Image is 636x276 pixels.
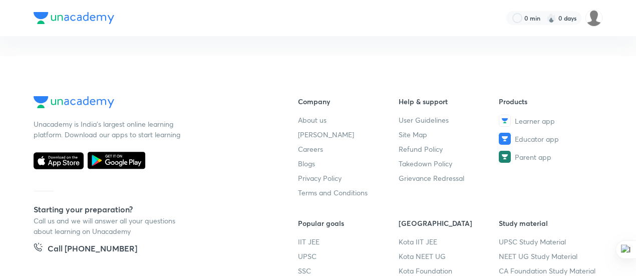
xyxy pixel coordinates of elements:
[34,96,266,111] a: Company Logo
[298,187,399,198] a: Terms and Conditions
[515,152,551,162] span: Parent app
[399,218,499,228] h6: [GEOGRAPHIC_DATA]
[298,265,399,276] a: SSC
[298,236,399,247] a: IIT JEE
[499,151,599,163] a: Parent app
[499,151,511,163] img: Parent app
[499,251,599,261] a: NEET UG Study Material
[499,96,599,107] h6: Products
[515,116,555,126] span: Learner app
[399,96,499,107] h6: Help & support
[399,144,499,154] a: Refund Policy
[298,115,399,125] a: About us
[298,144,399,154] a: Careers
[298,129,399,140] a: [PERSON_NAME]
[34,12,114,24] img: Company Logo
[585,10,602,27] img: kajal
[499,133,511,145] img: Educator app
[515,134,559,144] span: Educator app
[499,115,511,127] img: Learner app
[298,144,323,154] span: Careers
[34,96,114,108] img: Company Logo
[298,218,399,228] h6: Popular goals
[499,236,599,247] a: UPSC Study Material
[546,13,556,23] img: streak
[399,236,499,247] a: Kota IIT JEE
[399,158,499,169] a: Takedown Policy
[48,242,137,256] h5: Call [PHONE_NUMBER]
[298,158,399,169] a: Blogs
[34,215,184,236] p: Call us and we will answer all your questions about learning on Unacademy
[399,265,499,276] a: Kota Foundation
[298,96,399,107] h6: Company
[34,203,266,215] h5: Starting your preparation?
[34,119,184,140] p: Unacademy is India’s largest online learning platform. Download our apps to start learning
[399,129,499,140] a: Site Map
[298,173,399,183] a: Privacy Policy
[298,251,399,261] a: UPSC
[499,265,599,276] a: CA Foundation Study Material
[499,115,599,127] a: Learner app
[399,115,499,125] a: User Guidelines
[499,133,599,145] a: Educator app
[34,242,137,256] a: Call [PHONE_NUMBER]
[499,218,599,228] h6: Study material
[399,251,499,261] a: Kota NEET UG
[399,173,499,183] a: Grievance Redressal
